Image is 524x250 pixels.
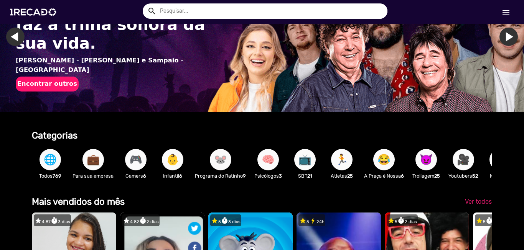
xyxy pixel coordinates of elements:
p: [PERSON_NAME] - [PERSON_NAME] e Sampaio - [GEOGRAPHIC_DATA] [16,56,225,75]
a: Ir para o último slide [6,28,25,46]
b: 25 [347,173,353,179]
span: 🎥 [457,149,470,170]
button: 🧠 [257,149,279,170]
p: Trollagem [412,172,441,180]
button: 🎥 [453,149,474,170]
button: Example home icon [145,4,158,17]
b: 3 [279,173,282,179]
a: Ir para o próximo slide [499,28,518,46]
span: 🐭 [214,149,227,170]
span: 📺 [298,149,311,170]
b: Categorias [32,130,77,141]
p: Gamers [121,172,150,180]
span: 👶 [166,149,179,170]
b: 9 [243,173,246,179]
p: Todos [36,172,65,180]
span: 💼 [87,149,100,170]
button: 💼 [82,149,104,170]
p: Youtubers [448,172,478,180]
span: 🎮 [129,149,142,170]
button: 🎮 [125,149,147,170]
span: 😂 [377,149,391,170]
span: 😈 [420,149,433,170]
b: 52 [472,173,478,179]
button: 📺 [294,149,316,170]
b: 6 [401,173,404,179]
p: Para sua empresa [73,172,114,180]
button: 🌐 [40,149,61,170]
b: 6 [179,173,182,179]
p: Infantil [158,172,187,180]
p: Atletas [327,172,356,180]
b: 21 [307,173,312,179]
button: 👶 [162,149,183,170]
b: 25 [434,173,440,179]
p: Novelas [486,172,515,180]
p: A Praça é Nossa [364,172,404,180]
mat-icon: Example home icon [147,7,157,16]
mat-icon: Início [501,8,511,17]
span: 🌐 [44,149,57,170]
p: SBT [290,172,320,180]
button: Encontrar outros [16,77,79,91]
input: Pesquisar... [154,3,387,19]
button: 🐭 [210,149,231,170]
b: 6 [143,173,146,179]
b: 769 [53,173,61,179]
span: Ver todos [465,198,492,205]
button: 😂 [373,149,395,170]
p: Psicólogos [254,172,283,180]
button: 🏃 [331,149,353,170]
span: 🧠 [262,149,275,170]
p: Programa do Ratinho [195,172,246,180]
button: 😈 [415,149,437,170]
span: 🏃 [335,149,348,170]
b: Mais vendidos do mês [32,196,125,207]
